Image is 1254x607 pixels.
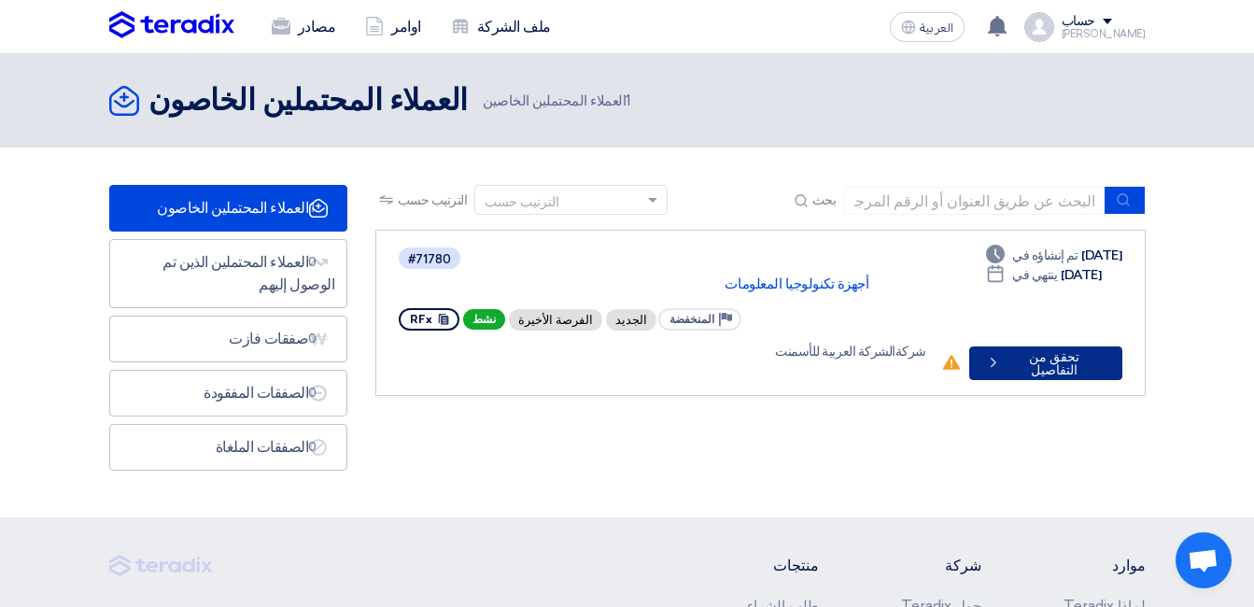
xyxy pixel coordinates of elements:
h2: العملاء المحتملين الخاصون [148,83,468,120]
font: الصفقات الملغاة [216,438,335,456]
div: [PERSON_NAME] [1062,29,1146,39]
span: العربية [920,21,953,35]
font: [DATE] [1081,246,1121,265]
font: تحقق من التفاصيل [1006,351,1102,377]
a: العملاء المحتملين الخاصون1 [109,185,347,232]
span: شركة [895,344,926,360]
div: الترتيب حسب [485,192,559,212]
div: #71780 [408,253,451,265]
font: اوامر [391,16,421,38]
font: [DATE] [1061,265,1101,285]
img: شعار Teradix [109,11,234,39]
font: العملاء المحتملين الخاصون [157,199,334,217]
font: ملف الشركة [477,16,551,38]
li: موارد [1037,555,1146,577]
img: profile_test.png [1024,12,1054,42]
div: الجديد [606,309,656,331]
font: الصفقات المفقودة [204,384,334,402]
div: حساب [1062,14,1095,30]
span: 1 [626,92,630,109]
span: 1 [302,199,324,218]
span: 0 [302,384,324,402]
a: اوامر [350,7,436,48]
span: الترتيب حسب [398,191,468,210]
font: صفقات فازت [229,330,334,347]
span: بحث [812,191,837,210]
span: 0 [302,330,324,348]
font: الشركة العربية للأسمنت [775,344,926,360]
a: المفقودةالصفقات المفقودة0 [109,370,347,416]
input: البحث عن طريق العنوان أو الرقم المرجعي [844,187,1106,215]
span: ينتهي في [1012,265,1057,285]
span: 0 [302,253,324,272]
a: مصادر [257,7,351,48]
a: الملغاةالصفقات الملغاة0 [109,424,347,471]
a: فازتصفقات فازت0 [109,316,347,362]
span: تم إنشاؤه في [1012,246,1078,265]
span: نشط [463,309,505,330]
a: أجهزة تكنولوجيا المعلومات [402,275,869,292]
li: منتجات [722,555,819,577]
button: العربية [890,12,965,42]
button: تحقق من التفاصيل [969,346,1122,380]
span: 0 [302,438,324,457]
font: العملاء المحتملين الخاصين [483,92,634,109]
font: العملاء المحتملين الذين تم الوصول إليهم [162,253,334,293]
div: الفرصة الأخيرة [509,309,602,331]
span: RFx [410,313,432,326]
font: مصادر [298,16,336,38]
span: المنخفضة [669,313,714,326]
svg: الملغاة [308,437,329,458]
li: شركة [875,555,981,577]
a: العملاء المحتملين العملاء المحتملين الذين تم الوصول إليهم0 [109,239,347,308]
div: Open chat [1176,532,1232,588]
